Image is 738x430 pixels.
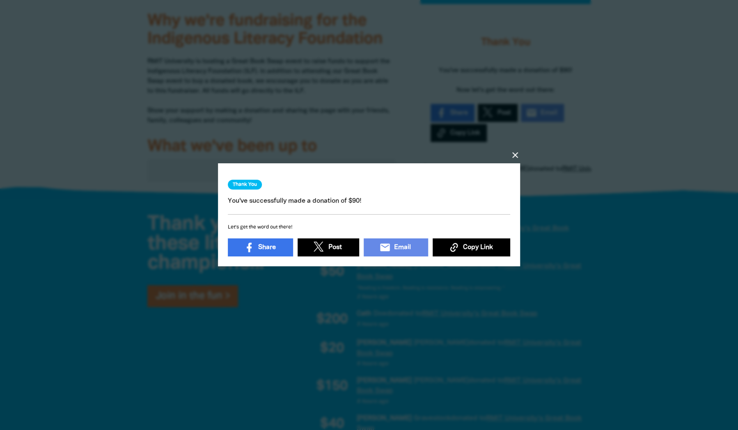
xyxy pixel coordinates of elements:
a: Post [298,238,359,256]
h3: Thank You [228,180,262,190]
h6: Let's get the word out there! [228,223,510,232]
button: close [510,151,520,160]
a: Share [228,238,293,256]
span: Share [258,242,276,252]
p: You've successfully made a donation of $90! [228,197,510,206]
a: emailEmail [364,238,428,256]
span: Copy Link [463,242,493,252]
button: Copy Link [433,238,510,256]
i: email [379,242,391,253]
span: Post [328,242,342,252]
span: Email [394,242,411,252]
